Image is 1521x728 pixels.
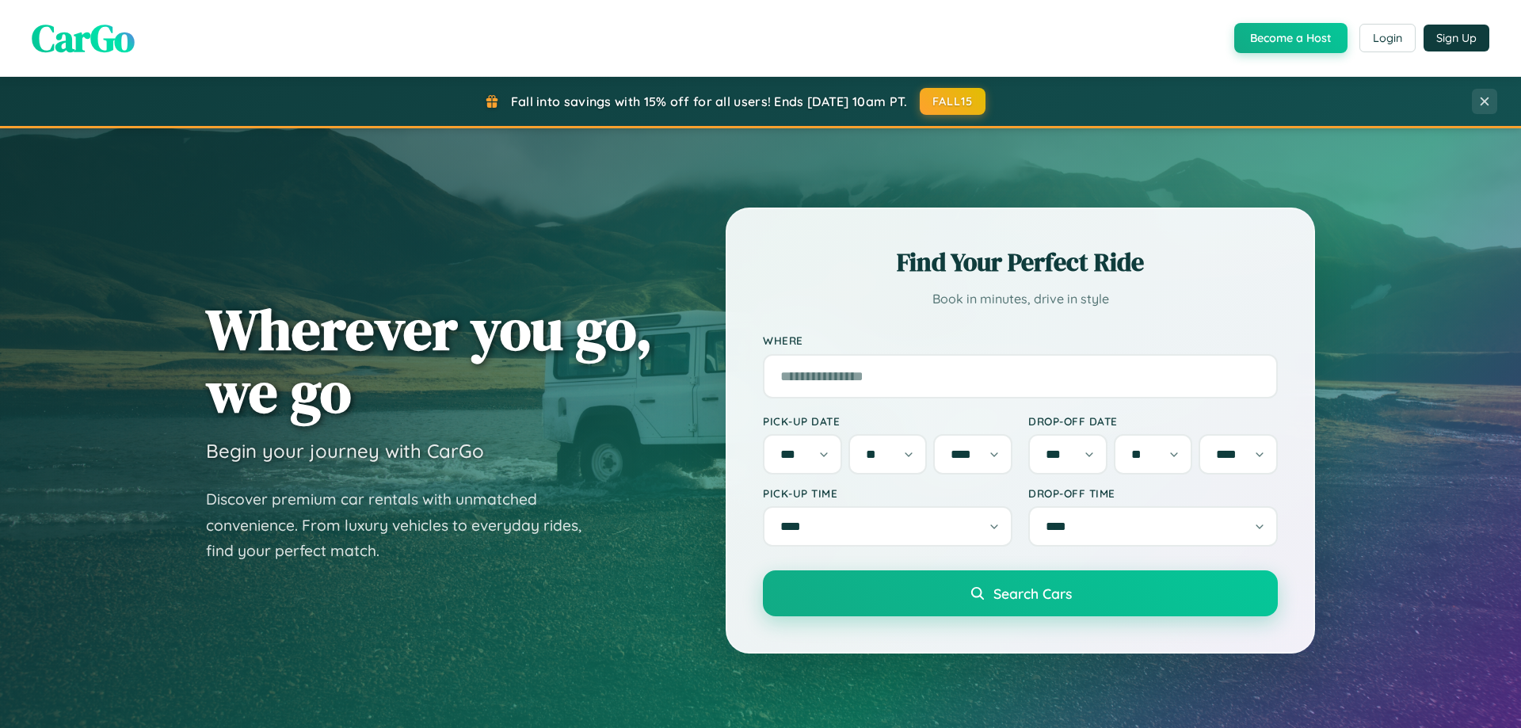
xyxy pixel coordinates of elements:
span: Fall into savings with 15% off for all users! Ends [DATE] 10am PT. [511,93,908,109]
button: Become a Host [1234,23,1348,53]
h1: Wherever you go, we go [206,298,653,423]
button: Search Cars [763,570,1278,616]
button: Sign Up [1424,25,1489,51]
h2: Find Your Perfect Ride [763,245,1278,280]
label: Pick-up Time [763,486,1012,500]
label: Pick-up Date [763,414,1012,428]
label: Where [763,334,1278,348]
button: Login [1359,24,1416,52]
button: FALL15 [920,88,986,115]
h3: Begin your journey with CarGo [206,439,484,463]
label: Drop-off Date [1028,414,1278,428]
span: CarGo [32,12,135,64]
label: Drop-off Time [1028,486,1278,500]
span: Search Cars [993,585,1072,602]
p: Discover premium car rentals with unmatched convenience. From luxury vehicles to everyday rides, ... [206,486,602,564]
p: Book in minutes, drive in style [763,288,1278,311]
